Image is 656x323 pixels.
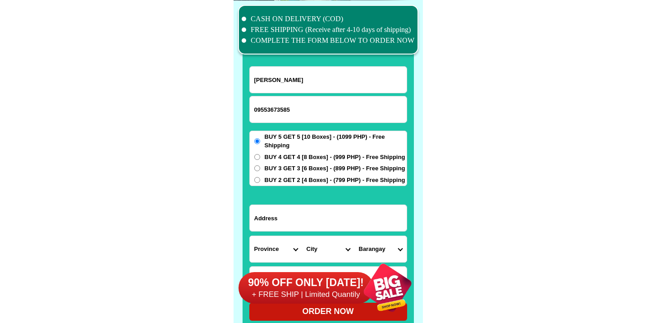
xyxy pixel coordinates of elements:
[242,35,415,46] li: COMPLETE THE FORM BELOW TO ORDER NOW
[354,236,407,262] select: Select commune
[250,236,302,262] select: Select province
[254,154,260,160] input: BUY 4 GET 4 [8 Boxes] - (999 PHP) - Free Shipping
[265,176,405,185] span: BUY 2 GET 2 [4 Boxes] - (799 PHP) - Free Shipping
[302,236,354,262] select: Select district
[254,177,260,183] input: BUY 2 GET 2 [4 Boxes] - (799 PHP) - Free Shipping
[242,14,415,24] li: CASH ON DELIVERY (COD)
[250,67,407,93] input: Input full_name
[250,205,407,231] input: Input address
[239,290,374,300] h6: + FREE SHIP | Limited Quantily
[239,276,374,290] h6: 90% OFF ONLY [DATE]!
[265,132,407,150] span: BUY 5 GET 5 [10 Boxes] - (1099 PHP) - Free Shipping
[242,24,415,35] li: FREE SHIPPING (Receive after 4-10 days of shipping)
[265,153,405,162] span: BUY 4 GET 4 [8 Boxes] - (999 PHP) - Free Shipping
[250,96,407,123] input: Input phone_number
[265,164,405,173] span: BUY 3 GET 3 [6 Boxes] - (899 PHP) - Free Shipping
[254,165,260,171] input: BUY 3 GET 3 [6 Boxes] - (899 PHP) - Free Shipping
[254,138,260,144] input: BUY 5 GET 5 [10 Boxes] - (1099 PHP) - Free Shipping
